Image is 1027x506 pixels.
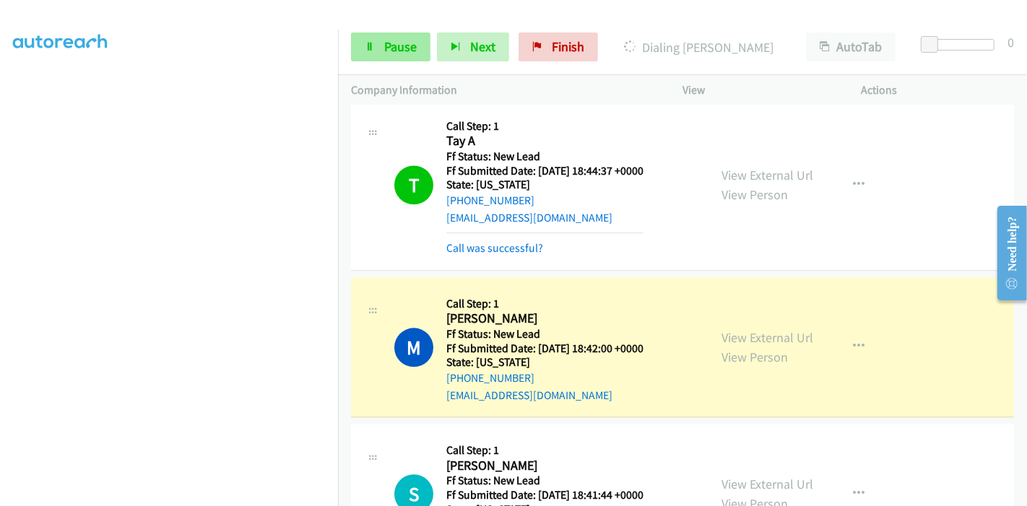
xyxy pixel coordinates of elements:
[446,488,643,502] h5: Ff Submitted Date: [DATE] 18:41:44 +0000
[384,38,417,55] span: Pause
[446,474,643,488] h5: Ff Status: New Lead
[351,32,430,61] a: Pause
[682,82,836,99] p: View
[446,119,643,134] h5: Call Step: 1
[446,443,643,458] h5: Call Step: 1
[446,178,643,192] h5: State: [US_STATE]
[394,165,433,204] h1: T
[446,458,643,474] h2: [PERSON_NAME]
[446,149,643,164] h5: Ff Status: New Lead
[721,349,788,365] a: View Person
[446,241,543,255] a: Call was successful?
[721,476,813,492] a: View External Url
[862,82,1015,99] p: Actions
[446,133,643,149] h2: Tay A
[617,38,780,57] p: Dialing [PERSON_NAME]
[446,371,534,385] a: [PHONE_NUMBER]
[394,328,433,367] h1: M
[446,297,643,311] h5: Call Step: 1
[437,32,509,61] button: Next
[721,329,813,346] a: View External Url
[519,32,598,61] a: Finish
[446,388,612,402] a: [EMAIL_ADDRESS][DOMAIN_NAME]
[552,38,584,55] span: Finish
[721,167,813,183] a: View External Url
[1007,32,1014,52] div: 0
[470,38,495,55] span: Next
[446,327,643,341] h5: Ff Status: New Lead
[446,310,643,327] h2: [PERSON_NAME]
[446,164,643,178] h5: Ff Submitted Date: [DATE] 18:44:37 +0000
[928,39,994,51] div: Delay between calls (in seconds)
[986,196,1027,310] iframe: Resource Center
[806,32,896,61] button: AutoTab
[446,211,612,224] a: [EMAIL_ADDRESS][DOMAIN_NAME]
[721,186,788,203] a: View Person
[446,341,643,356] h5: Ff Submitted Date: [DATE] 18:42:00 +0000
[446,355,643,370] h5: State: [US_STATE]
[351,82,656,99] p: Company Information
[446,193,534,207] a: [PHONE_NUMBER]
